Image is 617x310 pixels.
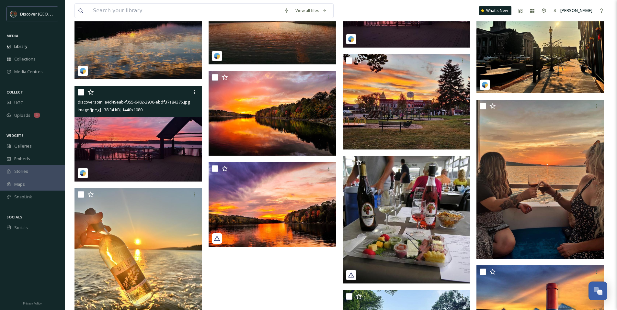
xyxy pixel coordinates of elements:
[14,100,23,106] span: UGC
[14,156,30,162] span: Embeds
[23,299,42,307] a: Privacy Policy
[10,11,17,17] img: SIN-logo.svg
[209,162,336,247] img: visitindiana_('17905779362190993',).jpg
[6,133,24,138] span: WIDGETS
[343,156,470,283] img: visitduboiscounty_('18221388439181899',).jpg
[78,107,143,113] span: image/jpeg | 138.34 kB | 1440 x 1080
[90,4,280,18] input: Search your library
[20,11,101,17] span: Discover [GEOGRAPHIC_DATA][US_STATE]
[14,143,32,149] span: Galleries
[482,82,488,88] img: snapsea-logo.png
[6,90,23,94] span: COLLECT
[6,215,22,219] span: SOCIALS
[588,282,607,300] button: Open Chat
[348,36,354,42] img: snapsea-logo.png
[6,33,18,38] span: MEDIA
[214,53,220,59] img: snapsea-logo.png
[78,99,190,105] span: discoversoin_a4d49eab-f355-6482-2936-ebdf37a84375.jpg
[343,54,470,150] img: Orleans Fall Sunset.jpg
[74,86,202,182] img: discoversoin_a4d49eab-f355-6482-2936-ebdf37a84375.jpg
[23,301,42,305] span: Privacy Policy
[209,71,336,156] img: Patoka Lake.jpg
[80,170,86,176] img: snapsea-logo.png
[14,168,28,174] span: Stories
[292,4,330,17] a: View all files
[14,225,28,231] span: Socials
[479,6,511,15] a: What's New
[14,56,36,62] span: Collections
[14,181,25,187] span: Maps
[560,7,592,13] span: [PERSON_NAME]
[14,69,43,75] span: Media Centres
[14,194,32,200] span: SnapLink
[476,100,604,259] img: Patoka Lake Sunset Wine Cruise.jpg
[14,43,27,50] span: Library
[34,113,40,118] div: 1
[80,68,86,74] img: snapsea-logo.png
[14,112,30,118] span: Uploads
[550,4,596,17] a: [PERSON_NAME]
